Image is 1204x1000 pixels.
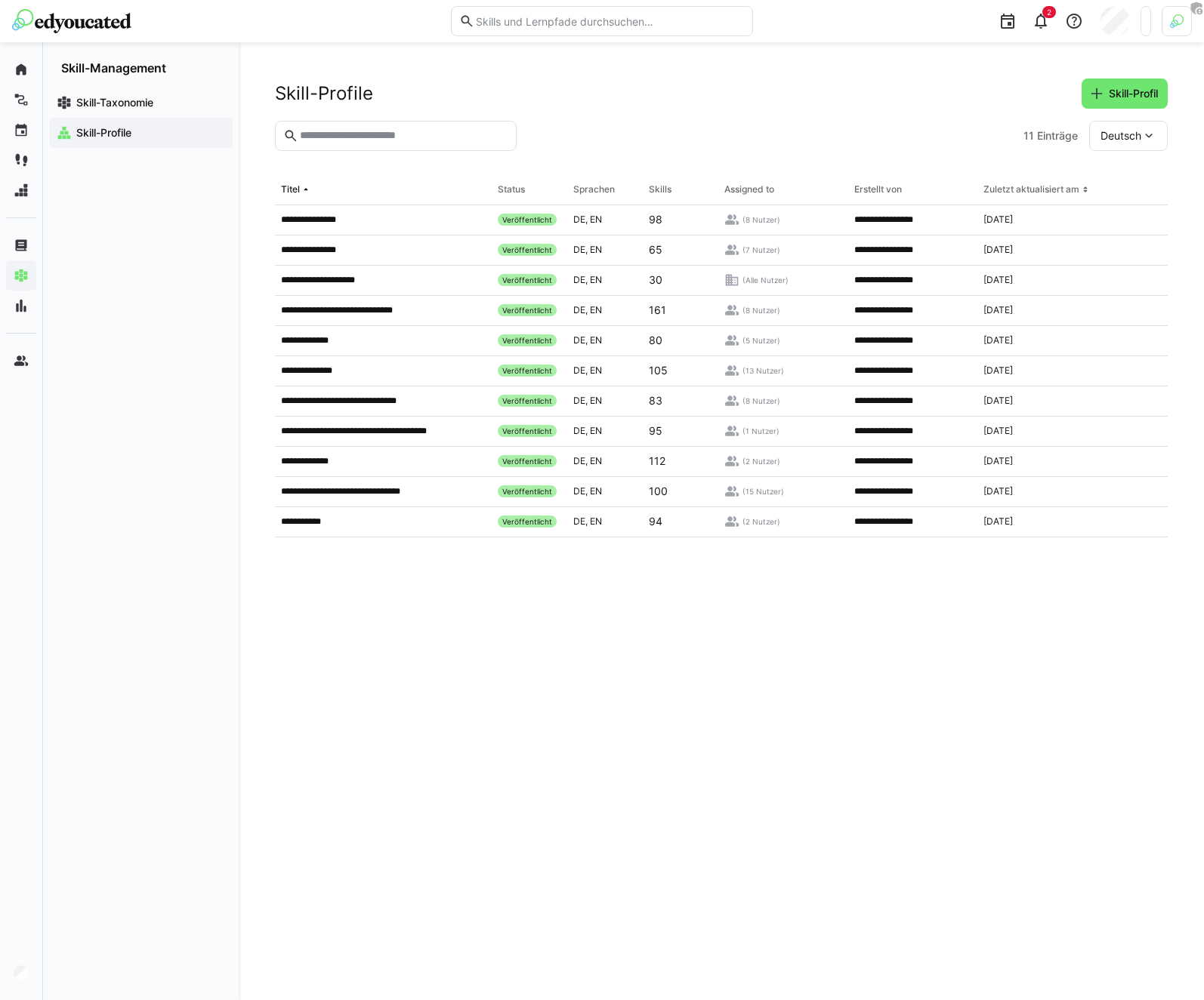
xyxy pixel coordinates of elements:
span: (8 Nutzer) [742,395,780,406]
span: en [590,485,602,497]
span: 2 [1047,8,1051,17]
button: Skill-Profil [1082,78,1168,109]
div: Assigned to [724,183,774,195]
span: Veröffentlicht [498,425,557,437]
p: 94 [649,514,662,529]
span: (15 Nutzer) [742,486,784,497]
span: de [573,214,590,225]
h2: Skill-Profile [275,82,373,105]
span: en [590,395,602,406]
span: en [590,274,602,285]
span: [DATE] [983,244,1013,256]
p: 95 [649,423,662,438]
span: Veröffentlicht [498,304,557,316]
span: [DATE] [983,515,1013,528]
span: (2 Nutzer) [742,516,780,527]
span: [DATE] [983,485,1013,497]
p: 100 [649,484,668,499]
span: (5 Nutzer) [742,335,780,346]
span: [DATE] [983,334,1013,346]
div: Zuletzt aktualisiert am [983,183,1079,195]
span: de [573,425,590,436]
span: Veröffentlicht [498,334,557,346]
span: de [573,485,590,497]
span: [DATE] [983,425,1013,437]
span: [DATE] [983,274,1013,286]
span: Einträge [1037,128,1078,143]
span: en [590,214,602,225]
span: [DATE] [983,304,1013,316]
span: en [590,334,602,346]
p: 98 [649,212,662,227]
span: [DATE] [983,365,1013,377]
span: Veröffentlicht [498,214,557,226]
span: en [590,425,602,436]
span: Veröffentlicht [498,244,557,256]
span: en [590,365,602,376]
span: en [590,515,602,527]
div: Skills [649,183,671,195]
span: de [573,365,590,376]
span: en [590,244,602,255]
div: Sprachen [573,183,615,195]
span: [DATE] [983,395,1013,407]
span: Veröffentlicht [498,365,557,377]
span: en [590,304,602,315]
div: Titel [281,183,300,195]
p: 161 [649,303,666,318]
span: [DATE] [983,214,1013,226]
span: Veröffentlicht [498,485,557,497]
span: Deutsch [1101,128,1141,143]
span: Veröffentlicht [498,395,557,407]
span: Veröffentlicht [498,515,557,528]
span: Skill-Profil [1107,86,1160,101]
span: (13 Nutzer) [742,365,784,376]
span: (7 Nutzer) [742,245,780,255]
div: Status [498,183,525,195]
p: 80 [649,333,662,348]
span: de [573,304,590,315]
span: de [573,274,590,285]
p: 112 [649,454,665,469]
span: (8 Nutzer) [742,305,780,315]
p: 105 [649,363,668,378]
p: 30 [649,272,662,288]
span: de [573,515,590,527]
span: (Alle Nutzer) [742,275,789,285]
p: 65 [649,242,662,257]
span: [DATE] [983,455,1013,467]
span: de [573,334,590,346]
div: Erstellt von [854,183,902,195]
span: de [573,244,590,255]
span: de [573,455,590,466]
span: en [590,455,602,466]
p: 83 [649,393,662,408]
span: (1 Nutzer) [742,426,780,436]
span: de [573,395,590,406]
span: 11 [1023,128,1034,143]
span: (8 Nutzer) [742,214,780,225]
span: Veröffentlicht [498,274,557,286]
input: Skills und Lernpfade durchsuchen… [474,14,745,28]
span: (2 Nutzer) [742,456,780,466]
span: Veröffentlicht [498,455,557,467]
